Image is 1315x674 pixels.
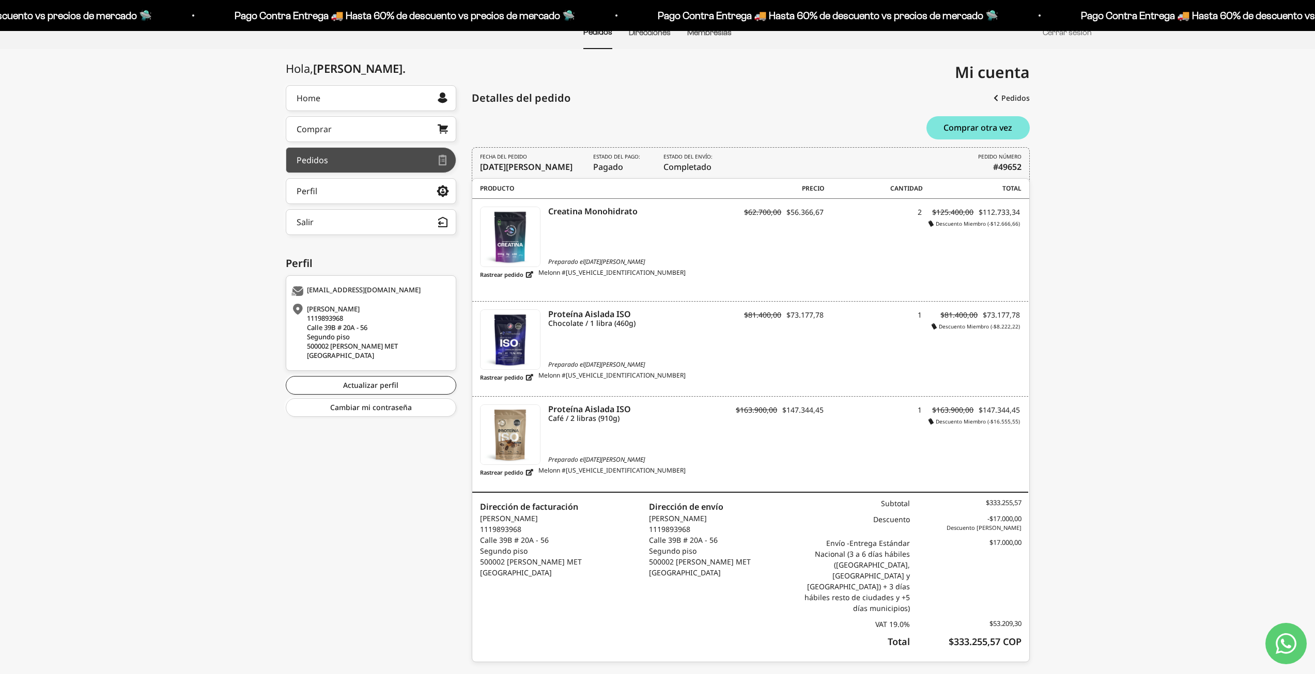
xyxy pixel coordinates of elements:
[824,207,922,227] div: 2
[910,635,1022,649] div: $333.255,57 COP
[548,414,725,423] i: Café / 2 libras (910g)
[481,310,540,369] img: Proteína Aislada ISO - Chocolate - Chocolate / 1 libra (460g)
[538,466,686,479] span: Melonn #[US_VEHICLE_IDENTIFICATION_NUMBER]
[153,7,493,24] p: Pago Contra Entrega 🚚 Hasta 60% de descuento vs precios de mercado 🛸
[480,153,527,161] i: FECHA DEL PEDIDO
[286,85,456,111] a: Home
[798,635,910,649] div: Total
[291,304,448,360] div: [PERSON_NAME] 1119893968 Calle 39B # 20A - 56 Segundo piso 500002 [PERSON_NAME] MET [GEOGRAPHIC_D...
[993,161,1022,173] b: #49652
[663,153,713,161] i: Estado del envío:
[286,62,406,75] div: Hola,
[286,256,456,271] div: Perfil
[584,257,645,266] time: [DATE][PERSON_NAME]
[583,27,612,36] a: Pedidos
[480,404,540,465] a: Proteína Aislada ISO - Café - Café / 2 libras (910g)
[481,207,540,267] img: Creatina Monohidrato
[286,116,456,142] a: Comprar
[480,309,540,370] a: Proteína Aislada ISO - Chocolate - Chocolate / 1 libra (460g)
[726,184,825,193] span: Precio
[798,514,910,532] div: Descuento
[932,207,973,217] s: $125.400,00
[910,619,1022,630] div: $53.209,30
[786,310,824,320] span: $73.177,78
[481,405,540,464] img: Proteína Aislada ISO - Café - Café / 2 libras (910g)
[926,116,1030,139] button: Comprar otra vez
[979,405,1020,415] span: $147.344,45
[798,498,910,509] div: Subtotal
[286,147,456,173] a: Pedidos
[978,153,1022,161] i: PEDIDO NÚMERO
[932,323,1020,330] i: Descuento Miembro (-$8.222,22)
[480,455,725,464] span: Preparado el
[1043,28,1092,37] a: Cerrar sesión
[649,501,723,512] strong: Dirección de envío
[313,60,406,76] span: [PERSON_NAME]
[744,207,781,217] s: $62.700,00
[548,404,725,423] a: Proteína Aislada ISO Café / 2 libras (910g)
[548,319,725,328] i: Chocolate / 1 libra (460g)
[955,61,1030,83] span: Mi cuenta
[291,286,448,296] div: [EMAIL_ADDRESS][DOMAIN_NAME]
[994,89,1030,107] a: Pedidos
[786,207,824,217] span: $56.366,67
[782,405,824,415] span: $147.344,45
[548,309,725,319] i: Proteína Aislada ISO
[472,90,570,106] div: Detalles del pedido
[548,207,725,216] a: Creatina Monohidrato
[629,28,671,37] a: Direcciones
[943,123,1012,132] span: Comprar otra vez
[736,405,777,415] s: $163.900,00
[403,60,406,76] span: .
[824,404,922,425] div: 1
[910,538,1022,614] div: $17.000,00
[979,207,1020,217] span: $112.733,34
[480,161,573,173] time: [DATE][PERSON_NAME]
[923,184,1022,193] span: Total
[538,268,686,281] span: Melonn #[US_VEHICLE_IDENTIFICATION_NUMBER]
[910,524,1022,532] span: Descuento [PERSON_NAME]
[480,513,582,578] p: [PERSON_NAME] 1119893968 Calle 39B # 20A - 56 Segundo piso 500002 [PERSON_NAME] MET [GEOGRAPHIC_D...
[297,218,314,226] div: Salir
[929,220,1020,227] i: Descuento Miembro (-$12.666,66)
[576,7,917,24] p: Pago Contra Entrega 🚚 Hasta 60% de descuento vs precios de mercado 🛸
[480,501,578,512] strong: Dirección de facturación
[297,94,320,102] div: Home
[929,418,1020,425] i: Descuento Miembro (-$16.555,55)
[297,187,317,195] div: Perfil
[744,310,781,320] s: $81.400,00
[538,371,686,384] span: Melonn #[US_VEHICLE_IDENTIFICATION_NUMBER]
[593,153,640,161] i: Estado del pago:
[297,125,332,133] div: Comprar
[584,455,645,464] time: [DATE][PERSON_NAME]
[826,538,849,548] span: Envío -
[286,398,456,417] a: Cambiar mi contraseña
[798,619,910,630] div: VAT 19.0%
[548,309,725,328] a: Proteína Aislada ISO Chocolate / 1 libra (460g)
[987,514,1022,523] span: -$17.000,00
[649,513,751,578] p: [PERSON_NAME] 1119893968 Calle 39B # 20A - 56 Segundo piso 500002 [PERSON_NAME] MET [GEOGRAPHIC_D...
[940,310,978,320] s: $81.400,00
[824,309,922,330] div: 1
[824,184,923,193] span: Cantidad
[480,257,725,267] span: Preparado el
[480,184,726,193] span: Producto
[480,466,533,479] a: Rastrear pedido
[798,538,910,614] div: Entrega Estándar Nacional (3 a 6 días hábiles ([GEOGRAPHIC_DATA], [GEOGRAPHIC_DATA] y [GEOGRAPHIC...
[687,28,732,37] a: Membresías
[286,209,456,235] button: Salir
[297,156,328,164] div: Pedidos
[983,310,1020,320] span: $73.177,78
[480,371,533,384] a: Rastrear pedido
[584,360,645,369] time: [DATE][PERSON_NAME]
[932,405,973,415] s: $163.900,00
[663,153,715,173] span: Completado
[480,268,533,281] a: Rastrear pedido
[480,360,725,369] span: Preparado el
[910,498,1022,509] div: $333.255,57
[286,376,456,395] a: Actualizar perfil
[548,404,725,414] i: Proteína Aislada ISO
[286,178,456,204] a: Perfil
